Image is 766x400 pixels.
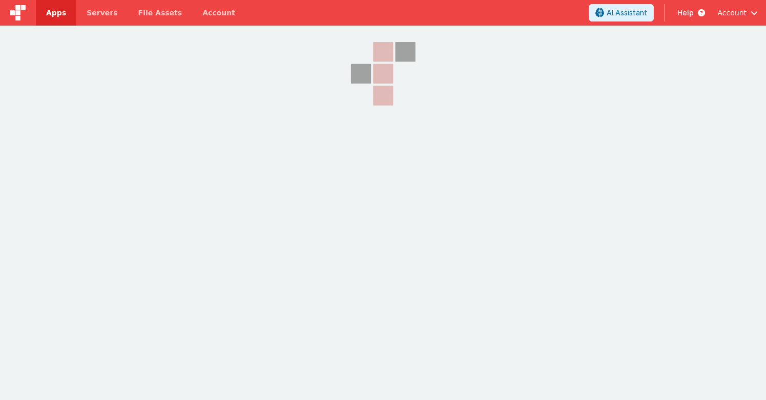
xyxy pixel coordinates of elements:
[46,8,66,18] span: Apps
[589,4,654,22] button: AI Assistant
[87,8,117,18] span: Servers
[607,8,647,18] span: AI Assistant
[677,8,694,18] span: Help
[138,8,182,18] span: File Assets
[717,8,747,18] span: Account
[717,8,758,18] button: Account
